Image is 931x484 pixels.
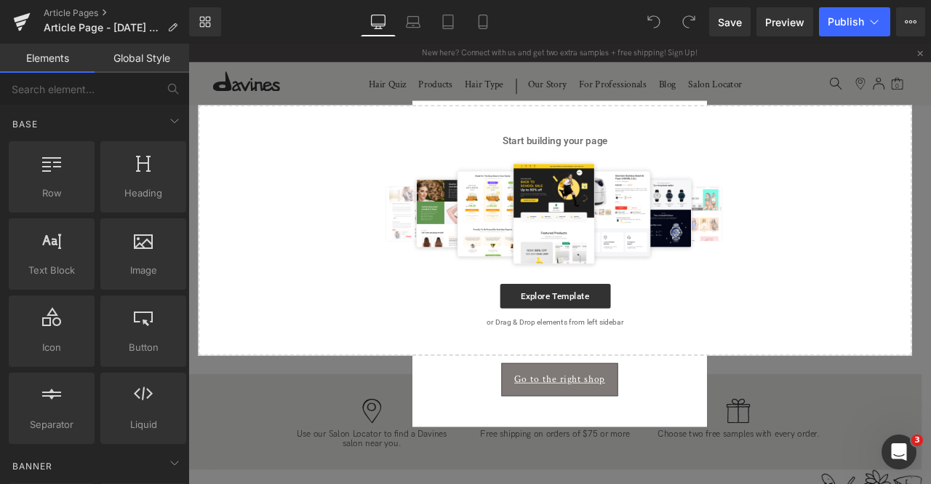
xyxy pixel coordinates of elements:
a: Global Style [95,44,189,73]
iframe: Intercom live chat [882,435,916,469]
span: Button [105,340,182,355]
a: Laptop [396,7,431,36]
span: Text Block [13,263,90,278]
button: Undo [639,7,668,36]
span: Save [718,15,742,30]
a: Tablet [431,7,465,36]
a: Preview [756,7,813,36]
button: Redo [674,7,703,36]
a: Article Pages [44,7,189,19]
span: Base [11,117,39,131]
a: Mobile [465,7,500,36]
span: Image [105,263,182,278]
button: Publish [819,7,890,36]
span: Row [13,186,90,201]
span: Heading [105,186,182,201]
span: Liquid [105,417,182,432]
span: Banner [11,459,54,473]
span: Article Page - [DATE] 11:14:05 [44,22,161,33]
a: New Library [189,7,221,36]
a: Desktop [361,7,396,36]
a: Explore Template [369,285,500,314]
span: Icon [13,340,90,355]
button: More [896,7,925,36]
span: Separator [13,417,90,432]
span: 3 [911,435,923,446]
span: Publish [828,16,864,28]
p: or Drag & Drop elements from left sidebar [35,325,834,336]
span: Preview [765,15,804,30]
button: Go to the right shop [371,378,509,418]
p: Start building your page [35,107,834,124]
button: Close [576,68,615,109]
